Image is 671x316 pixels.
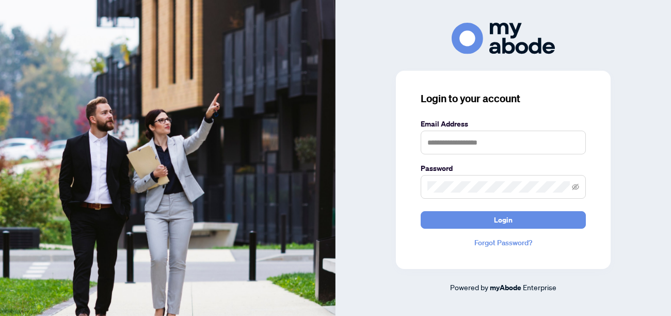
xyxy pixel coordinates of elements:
span: Powered by [450,282,488,292]
span: Login [494,212,513,228]
button: Login [421,211,586,229]
h3: Login to your account [421,91,586,106]
span: eye-invisible [572,183,579,191]
span: Enterprise [523,282,556,292]
a: Forgot Password? [421,237,586,248]
label: Email Address [421,118,586,130]
img: ma-logo [452,23,555,54]
a: myAbode [490,282,521,293]
label: Password [421,163,586,174]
